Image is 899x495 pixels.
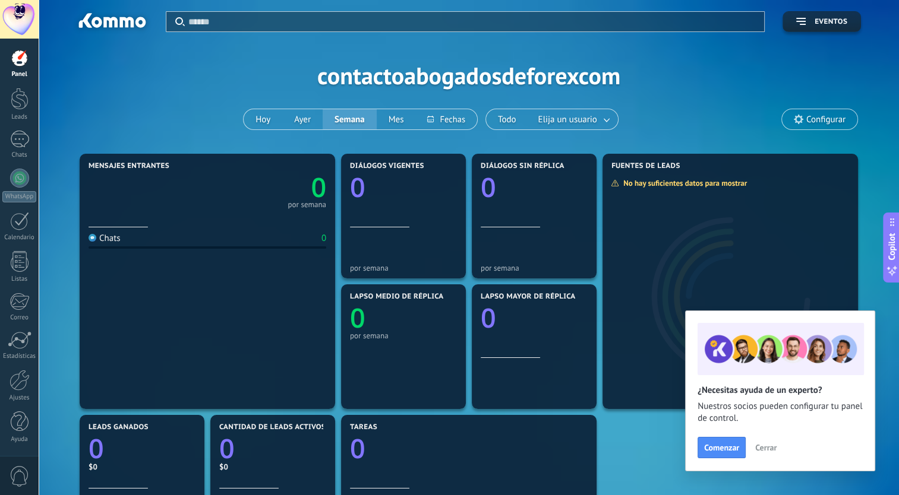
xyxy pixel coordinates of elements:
[350,300,365,336] text: 0
[481,300,496,336] text: 0
[611,162,680,170] span: Fuentes de leads
[481,169,496,205] text: 0
[89,162,169,170] span: Mensajes entrantes
[350,430,365,467] text: 0
[806,115,846,125] span: Configurar
[350,331,457,340] div: por semana
[207,169,326,205] a: 0
[698,401,863,424] span: Nuestros socios pueden configurar tu panel de control.
[704,443,739,452] span: Comenzar
[2,353,37,360] div: Estadísticas
[698,385,863,396] h2: ¿Necesitas ayuda de un experto?
[350,430,588,467] a: 0
[536,112,600,128] span: Elija un usuario
[89,430,195,467] a: 0
[282,109,323,129] button: Ayer
[350,423,377,431] span: Tareas
[755,443,777,452] span: Cerrar
[89,430,104,467] text: 0
[288,202,326,208] div: por semana
[481,293,575,301] span: Lapso mayor de réplica
[886,233,898,261] span: Copilot
[89,234,96,242] img: Chats
[89,233,121,244] div: Chats
[2,275,37,283] div: Listas
[2,151,37,159] div: Chats
[350,162,424,170] span: Diálogos vigentes
[244,109,282,129] button: Hoy
[350,169,365,205] text: 0
[2,113,37,121] div: Leads
[2,436,37,443] div: Ayuda
[481,264,588,272] div: por semana
[611,178,755,188] div: No hay suficientes datos para mostrar
[698,437,746,458] button: Comenzar
[415,109,477,129] button: Fechas
[2,191,36,202] div: WhatsApp
[2,234,37,242] div: Calendario
[481,162,564,170] span: Diálogos sin réplica
[219,462,326,472] div: $0
[350,264,457,272] div: por semana
[2,71,37,78] div: Panel
[321,233,326,244] div: 0
[323,109,377,129] button: Semana
[2,314,37,322] div: Correo
[89,423,149,431] span: Leads ganados
[219,430,235,467] text: 0
[350,293,444,301] span: Lapso medio de réplica
[89,462,195,472] div: $0
[2,394,37,402] div: Ajustes
[219,430,326,467] a: 0
[219,423,326,431] span: Cantidad de leads activos
[311,169,326,205] text: 0
[528,109,618,129] button: Elija un usuario
[486,109,528,129] button: Todo
[783,11,861,32] button: Eventos
[750,439,782,456] button: Cerrar
[377,109,416,129] button: Mes
[815,18,847,26] span: Eventos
